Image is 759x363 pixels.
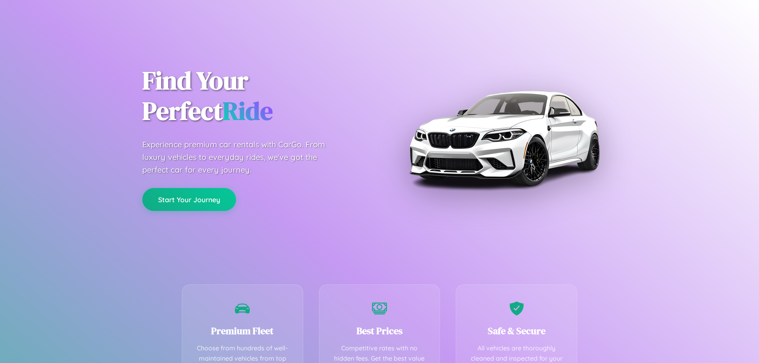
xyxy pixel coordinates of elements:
[223,94,273,128] span: Ride
[331,324,428,337] h3: Best Prices
[142,188,236,211] button: Start Your Journey
[142,66,368,126] h1: Find Your Perfect
[405,39,603,237] img: Premium BMW car rental vehicle
[142,138,340,176] p: Experience premium car rentals with CarGo. From luxury vehicles to everyday rides, we've got the ...
[194,324,291,337] h3: Premium Fleet
[468,324,565,337] h3: Safe & Secure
